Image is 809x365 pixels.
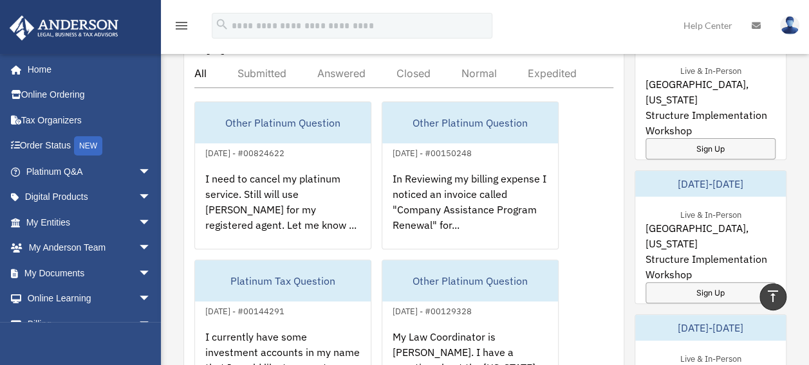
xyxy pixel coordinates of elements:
div: Other Platinum Question [195,102,371,143]
img: User Pic [780,16,799,35]
a: Other Platinum Question[DATE] - #00150248In Reviewing my billing expense I noticed an invoice cal... [382,102,559,249]
div: NEW [74,136,102,156]
span: arrow_drop_down [138,311,164,337]
span: arrow_drop_down [138,260,164,287]
div: Live & In-Person [670,351,752,364]
i: menu [174,18,189,33]
i: vertical_align_top [765,289,781,304]
a: Sign Up [646,138,776,159]
span: [GEOGRAPHIC_DATA], [US_STATE] [646,76,776,107]
a: Online Ordering [9,82,171,108]
span: [GEOGRAPHIC_DATA], [US_STATE] [646,220,776,251]
a: Other Platinum Question[DATE] - #00824622I need to cancel my platinum service. Still will use [PE... [194,102,371,249]
span: Structure Implementation Workshop [646,107,776,138]
div: [DATE] - #00824622 [195,145,295,159]
div: Platinum Tax Question [195,260,371,301]
img: Anderson Advisors Platinum Portal [6,15,122,40]
a: My Anderson Teamarrow_drop_down [9,235,171,261]
a: Platinum Q&Aarrow_drop_down [9,159,171,184]
div: Other Platinum Question [382,260,558,301]
div: [DATE] - #00144291 [195,303,295,317]
a: Tax Organizers [9,107,171,133]
div: Closed [396,67,431,80]
a: Order StatusNEW [9,133,171,159]
div: In Reviewing my billing expense I noticed an invoice called "Company Assistance Program Renewal" ... [382,161,558,261]
a: Sign Up [646,282,776,303]
div: Live & In-Person [670,207,752,220]
div: Live & In-Person [670,63,752,76]
div: [DATE]-[DATE] [635,315,786,341]
span: arrow_drop_down [138,209,164,236]
a: My Entitiesarrow_drop_down [9,209,171,235]
div: Expedited [528,67,577,80]
span: Structure Implementation Workshop [646,251,776,282]
div: Normal [461,67,497,80]
a: Billingarrow_drop_down [9,311,171,337]
a: menu [174,22,189,33]
a: Home [9,57,164,82]
span: arrow_drop_down [138,159,164,185]
a: vertical_align_top [759,283,786,310]
a: Online Learningarrow_drop_down [9,286,171,312]
i: search [215,17,229,31]
div: I need to cancel my platinum service. Still will use [PERSON_NAME] for my registered agent. Let m... [195,161,371,261]
div: [DATE]-[DATE] [635,171,786,197]
span: arrow_drop_down [138,184,164,211]
div: [DATE] - #00129328 [382,303,482,317]
a: Digital Productsarrow_drop_down [9,184,171,210]
div: Other Platinum Question [382,102,558,143]
div: All [194,67,207,80]
span: arrow_drop_down [138,286,164,312]
div: Submitted [237,67,286,80]
span: arrow_drop_down [138,235,164,262]
div: Answered [317,67,366,80]
a: My Documentsarrow_drop_down [9,260,171,286]
div: [DATE] - #00150248 [382,145,482,159]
